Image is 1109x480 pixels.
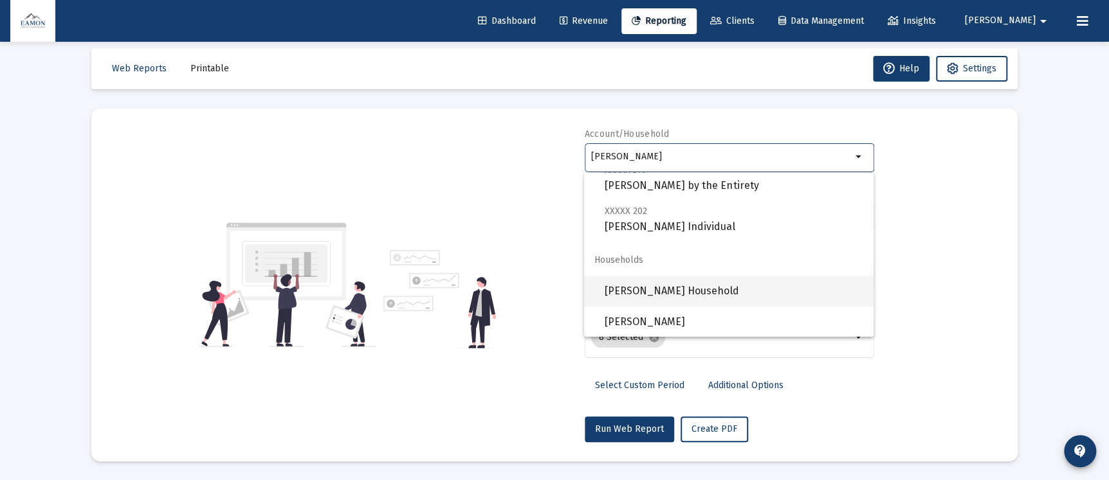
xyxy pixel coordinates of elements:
button: Printable [180,56,239,82]
span: Reporting [632,15,686,26]
input: Search or select an account or household [591,152,852,162]
mat-icon: contact_support [1072,443,1088,459]
span: Dashboard [478,15,536,26]
span: Help [883,63,919,74]
span: [PERSON_NAME] Household [605,276,863,307]
span: Run Web Report [595,423,664,434]
img: reporting-alt [383,250,496,348]
span: [PERSON_NAME] [965,15,1036,26]
mat-icon: arrow_drop_down [852,330,867,345]
button: Web Reports [102,56,177,82]
span: [PERSON_NAME] Individual [605,203,863,235]
mat-icon: arrow_drop_down [1036,8,1051,34]
mat-chip-list: Selection [591,324,852,350]
a: Revenue [549,8,618,34]
span: Insights [888,15,936,26]
button: Help [873,56,930,82]
span: Web Reports [112,63,167,74]
label: Account/Household [585,129,670,139]
mat-icon: arrow_drop_down [852,149,867,164]
a: Data Management [768,8,874,34]
span: Clients [710,15,755,26]
a: Dashboard [468,8,546,34]
a: Insights [877,8,946,34]
span: Select Custom Period [595,380,684,391]
span: Households [584,245,874,276]
span: [PERSON_NAME] by the Entirety [605,162,863,193]
mat-icon: cancel [648,332,660,343]
button: [PERSON_NAME] [949,8,1067,33]
span: Additional Options [708,380,784,391]
span: Printable [190,63,229,74]
mat-chip: 8 Selected [591,327,665,348]
span: Create PDF [692,423,737,434]
button: Create PDF [681,416,748,442]
span: XXXXX 202 [605,206,647,217]
span: Data Management [778,15,864,26]
img: reporting [199,221,376,348]
a: Clients [700,8,765,34]
span: [PERSON_NAME] [605,307,863,337]
span: Revenue [560,15,608,26]
span: Settings [963,63,996,74]
button: Run Web Report [585,416,674,442]
img: Dashboard [20,8,46,34]
button: Settings [936,56,1007,82]
a: Reporting [621,8,697,34]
